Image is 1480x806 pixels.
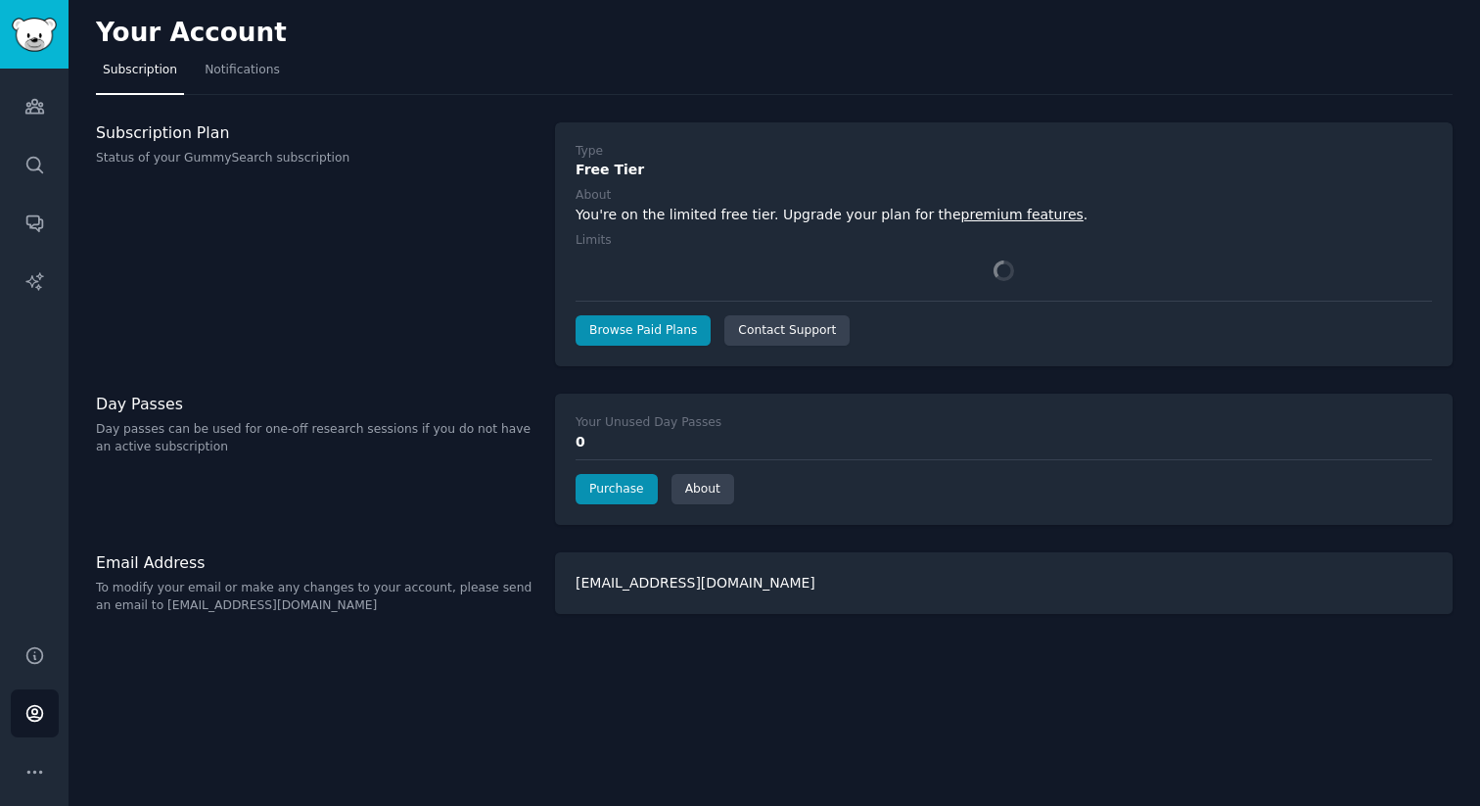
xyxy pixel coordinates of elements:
[576,232,612,250] div: Limits
[961,207,1084,222] a: premium features
[576,205,1432,225] div: You're on the limited free tier. Upgrade your plan for the .
[576,432,1432,452] div: 0
[103,62,177,79] span: Subscription
[576,315,711,347] a: Browse Paid Plans
[96,122,534,143] h3: Subscription Plan
[576,474,658,505] a: Purchase
[724,315,850,347] a: Contact Support
[96,421,534,455] p: Day passes can be used for one-off research sessions if you do not have an active subscription
[96,55,184,95] a: Subscription
[555,552,1453,614] div: [EMAIL_ADDRESS][DOMAIN_NAME]
[576,160,1432,180] div: Free Tier
[12,18,57,52] img: GummySearch logo
[96,580,534,614] p: To modify your email or make any changes to your account, please send an email to [EMAIL_ADDRESS]...
[198,55,287,95] a: Notifications
[96,552,534,573] h3: Email Address
[205,62,280,79] span: Notifications
[576,143,603,161] div: Type
[576,414,721,432] div: Your Unused Day Passes
[576,187,611,205] div: About
[96,150,534,167] p: Status of your GummySearch subscription
[671,474,734,505] a: About
[96,394,534,414] h3: Day Passes
[96,18,287,49] h2: Your Account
